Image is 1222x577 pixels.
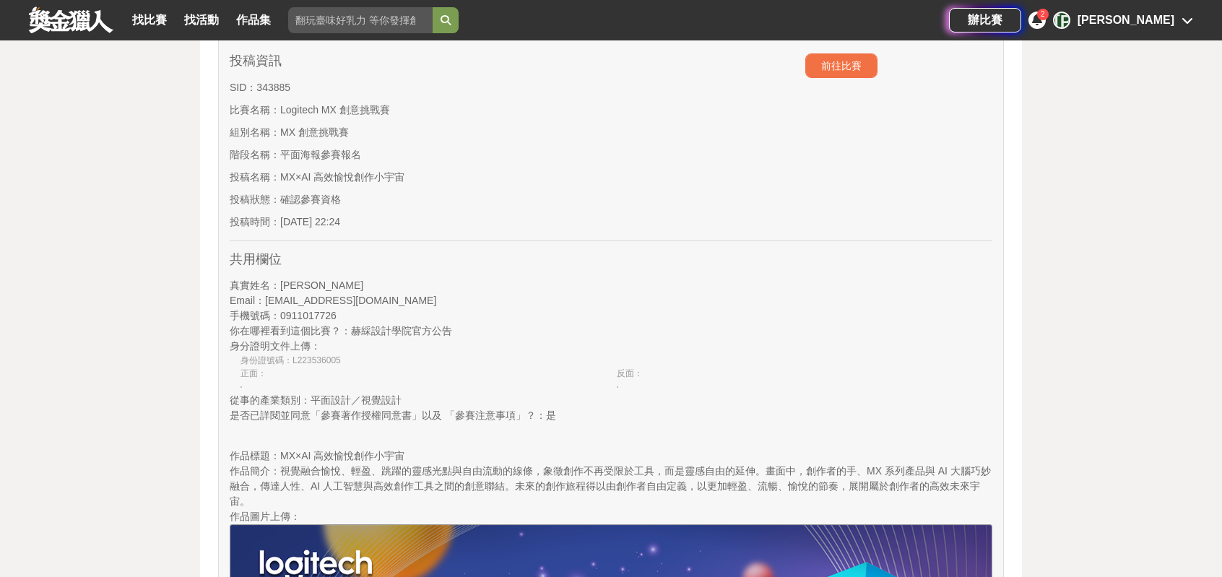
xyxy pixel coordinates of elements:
[178,10,225,30] a: 找活動
[280,310,337,321] span: 0911017726
[280,279,363,291] span: [PERSON_NAME]
[230,295,265,306] span: Email ：
[126,10,173,30] a: 找比賽
[230,465,991,507] span: 視覺融合愉悅、輕盈、跳躍的靈感光點與自由流動的線條，象徵創作不再受限於工具，而是靈感自由的延伸。畫面中，創作者的手、MX 系列產品與 AI 大腦巧妙融合，傳達人性、AI 人工智慧與高效創作工具之...
[1078,12,1174,29] div: [PERSON_NAME]
[805,53,877,78] button: 前往比賽
[230,194,280,205] span: 投稿狀態：
[617,368,643,378] span: 反面：
[280,104,390,116] span: Logitech MX 創意挑戰賽
[351,325,452,337] span: ​赫綵設計學院官方公告
[230,325,351,337] span: 你在哪裡看到這個比賽？ ：
[280,450,404,461] span: MX×AI 高效愉悅創作小宇宙
[280,171,404,183] span: MX×AI 高效愉悅創作小宇宙
[280,194,341,205] span: 確認參賽資格
[265,295,436,306] span: [EMAIL_ADDRESS][DOMAIN_NAME]
[280,216,340,227] span: [DATE] 22:24
[280,126,349,138] span: MX 創意挑戰賽
[256,82,290,93] span: 343885
[230,394,311,406] span: 從事的產業類別 ：
[230,171,280,183] span: 投稿名稱：
[235,354,987,367] div: 身份證號碼： L223536005
[230,465,280,477] span: 作品簡介 ：
[230,310,280,321] span: 手機號碼 ：
[230,252,992,268] h3: 共用欄位
[230,82,256,93] span: SID：
[230,511,300,522] span: 作品圖片上傳 ：
[230,450,280,461] span: 作品標題 ：
[230,104,280,116] span: 比賽名稱：
[240,368,266,378] span: 正面：
[230,149,280,160] span: 階段名稱：
[230,126,280,138] span: 組別名稱：
[230,409,546,421] span: 是否已詳閱並同意「參賽著作授權同意書」以及 「參賽注意事項」？ ：
[1041,10,1045,18] span: 2
[230,53,420,69] h3: 投稿資訊
[230,279,280,291] span: 真實姓名 ：
[230,216,280,227] span: 投稿時間：
[280,149,361,160] span: 平面海報參賽報名
[288,7,433,33] input: 翻玩臺味好乳力 等你發揮創意！
[230,340,321,352] span: 身分證明文件上傳 ：
[546,409,556,421] span: 是
[1053,12,1070,29] div: [PERSON_NAME]
[949,8,1021,32] a: 辦比賽
[230,10,277,30] a: 作品集
[311,394,402,406] span: 平面設計／視覺設計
